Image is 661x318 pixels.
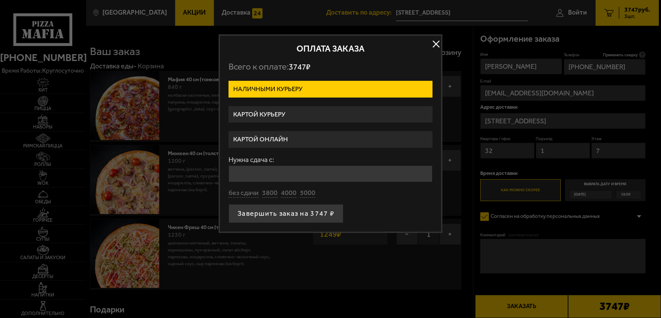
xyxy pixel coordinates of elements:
[229,61,432,72] p: Всего к оплате:
[262,189,278,198] button: 3800
[300,189,315,198] button: 5000
[229,44,432,53] h2: Оплата заказа
[229,156,432,163] label: Нужна сдача с:
[229,131,432,148] label: Картой онлайн
[229,189,259,198] button: без сдачи
[229,81,432,98] label: Наличными курьеру
[229,106,432,123] label: Картой курьеру
[289,62,310,72] span: 3747 ₽
[281,189,297,198] button: 4000
[229,204,343,223] button: Завершить заказ на 3747 ₽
